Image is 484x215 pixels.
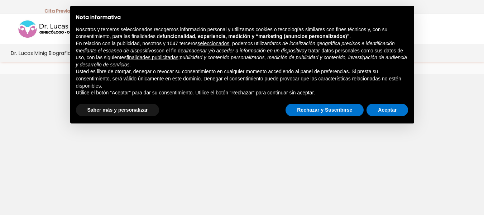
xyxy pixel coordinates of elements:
p: Usted es libre de otorgar, denegar o revocar su consentimiento en cualquier momento accediendo al... [76,68,408,89]
button: Rechazar y Suscribirse [286,104,364,117]
button: finalidades publicitarias [126,54,178,61]
button: Saber más y personalizar [76,104,159,117]
em: publicidad y contenido personalizados, medición de publicidad y contenido, investigación de audie... [76,55,407,67]
a: Biografía [48,44,72,62]
h2: Nota informativa [76,14,408,20]
p: - [44,6,73,16]
p: Utilice el botón “Aceptar” para dar su consentimiento. Utilice el botón “Rechazar” para continuar... [76,89,408,97]
a: Cita Previa [44,8,70,14]
strong: funcionalidad, experiencia, medición y “marketing (anuncios personalizados)” [163,33,350,39]
span: Dr. Lucas Minig [11,49,47,57]
em: almacenar y/o acceder a información en un dispositivo [183,48,305,53]
button: Aceptar [366,104,408,117]
p: En relación con la publicidad, nosotros y 1047 terceros , podemos utilizar con el fin de y tratar... [76,40,408,68]
em: datos de localización geográfica precisos e identificación mediante el escaneo de dispositivos [76,41,395,53]
a: Dr. Lucas Minig [10,44,48,62]
button: seleccionados [198,40,230,47]
p: Nosotros y terceros seleccionados recogemos información personal y utilizamos cookies o tecnologí... [76,26,408,40]
span: Biografía [49,49,71,57]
